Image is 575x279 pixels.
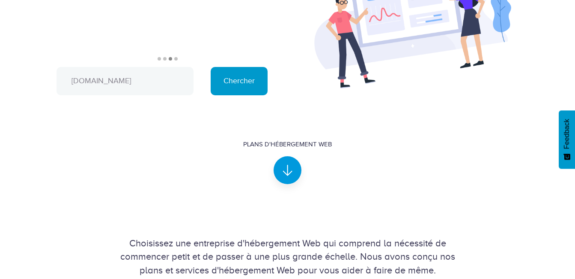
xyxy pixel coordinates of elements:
[211,67,268,95] input: Chercher
[563,119,571,149] span: Feedback
[57,67,194,95] input: Ex : ibracilinks.com
[243,140,332,149] div: Plans d'hébergement Web
[243,140,332,177] a: Plans d'hébergement Web
[44,237,532,277] div: Choisissez une entreprise d'hébergement Web qui comprend la nécessité de commencer petit et de pa...
[559,110,575,169] button: Feedback - Afficher l’enquête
